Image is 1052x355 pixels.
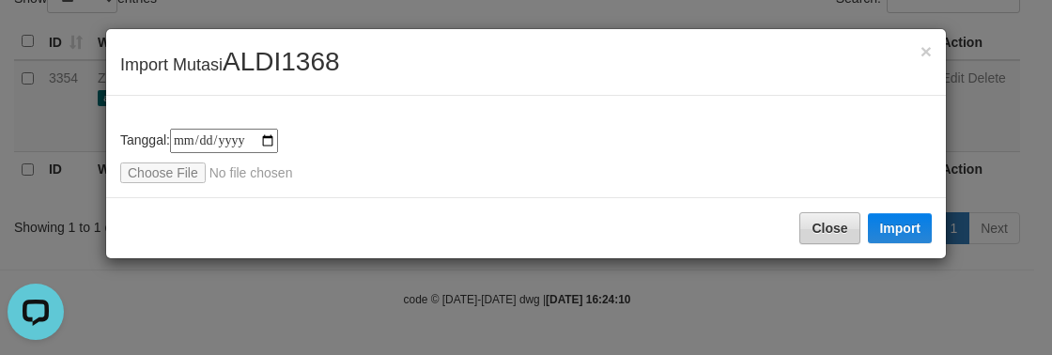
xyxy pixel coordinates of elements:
[120,129,932,183] div: Tanggal:
[120,55,340,74] span: Import Mutasi
[868,213,932,243] button: Import
[799,212,859,244] button: Close
[920,40,932,62] span: ×
[8,8,64,64] button: Open LiveChat chat widget
[920,41,932,61] button: Close
[223,47,340,76] span: ALDI1368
